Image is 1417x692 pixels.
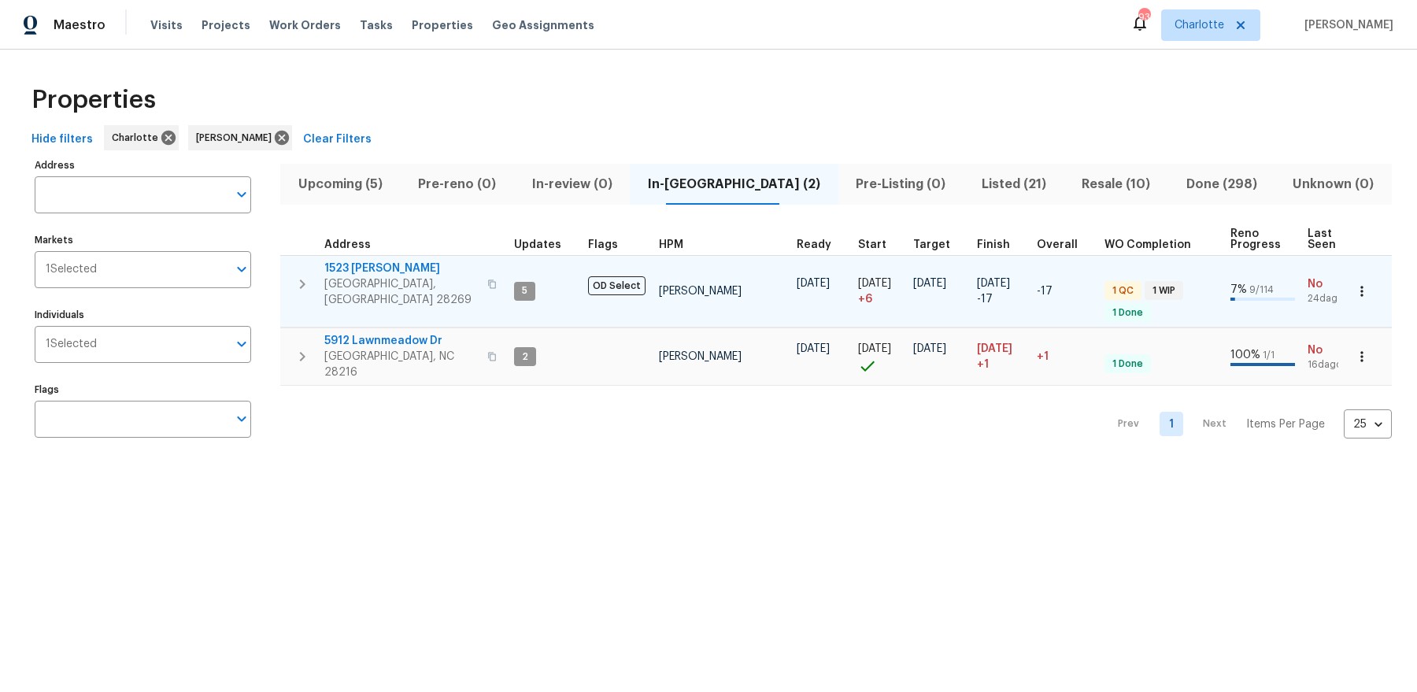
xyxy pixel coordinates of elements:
[1037,351,1049,362] span: +1
[46,263,97,276] span: 1 Selected
[1263,350,1275,360] span: 1 / 1
[492,17,594,33] span: Geo Assignments
[977,357,989,372] span: +1
[25,125,99,154] button: Hide filters
[977,278,1010,289] span: [DATE]
[659,351,742,362] span: [PERSON_NAME]
[1074,173,1159,195] span: Resale (10)
[659,239,683,250] span: HPM
[35,161,251,170] label: Address
[1249,285,1274,294] span: 9 / 114
[797,278,830,289] span: [DATE]
[516,350,535,364] span: 2
[797,239,831,250] span: Ready
[324,261,478,276] span: 1523 [PERSON_NAME]
[1178,173,1265,195] span: Done (298)
[231,408,253,430] button: Open
[360,20,393,31] span: Tasks
[1285,173,1382,195] span: Unknown (0)
[588,276,646,295] span: OD Select
[1103,395,1392,453] nav: Pagination Navigation
[290,173,390,195] span: Upcoming (5)
[1106,306,1149,320] span: 1 Done
[324,349,478,380] span: [GEOGRAPHIC_DATA], NC 28216
[188,125,292,150] div: [PERSON_NAME]
[54,17,105,33] span: Maestro
[913,239,950,250] span: Target
[324,239,371,250] span: Address
[1230,228,1281,250] span: Reno Progress
[1037,239,1078,250] span: Overall
[231,258,253,280] button: Open
[31,130,93,150] span: Hide filters
[977,239,1010,250] span: Finish
[35,235,251,245] label: Markets
[797,239,845,250] div: Earliest renovation start date (first business day after COE or Checkout)
[1037,286,1053,297] span: -17
[971,328,1030,386] td: Scheduled to finish 1 day(s) late
[852,255,907,327] td: Project started 6 days late
[104,125,179,150] div: Charlotte
[858,343,891,354] span: [DATE]
[977,343,1012,354] span: [DATE]
[231,333,253,355] button: Open
[588,239,618,250] span: Flags
[913,239,964,250] div: Target renovation project end date
[858,291,872,307] span: + 6
[524,173,620,195] span: In-review (0)
[1298,17,1393,33] span: [PERSON_NAME]
[46,338,97,351] span: 1 Selected
[659,286,742,297] span: [PERSON_NAME]
[1106,284,1140,298] span: 1 QC
[913,343,946,354] span: [DATE]
[1308,228,1336,250] span: Last Seen
[977,291,993,307] span: -17
[1175,17,1224,33] span: Charlotte
[31,92,156,108] span: Properties
[1106,357,1149,371] span: 1 Done
[409,173,504,195] span: Pre-reno (0)
[639,173,828,195] span: In-[GEOGRAPHIC_DATA] (2)
[1037,239,1092,250] div: Days past target finish date
[973,173,1054,195] span: Listed (21)
[297,125,378,154] button: Clear Filters
[1308,342,1350,358] span: No
[412,17,473,33] span: Properties
[1246,416,1325,432] p: Items Per Page
[324,276,478,308] span: [GEOGRAPHIC_DATA], [GEOGRAPHIC_DATA] 28269
[1230,284,1247,295] span: 7 %
[858,278,891,289] span: [DATE]
[514,239,561,250] span: Updates
[971,255,1030,327] td: Scheduled to finish 17 day(s) early
[1308,292,1350,305] span: 24d ago
[269,17,341,33] span: Work Orders
[202,17,250,33] span: Projects
[852,328,907,386] td: Project started on time
[1138,9,1149,25] div: 93
[858,239,886,250] span: Start
[1160,412,1183,436] a: Goto page 1
[196,130,278,146] span: [PERSON_NAME]
[913,278,946,289] span: [DATE]
[1308,276,1350,292] span: No
[324,333,478,349] span: 5912 Lawnmeadow Dr
[858,239,901,250] div: Actual renovation start date
[1030,328,1098,386] td: 1 day(s) past target finish date
[797,343,830,354] span: [DATE]
[977,239,1024,250] div: Projected renovation finish date
[35,385,251,394] label: Flags
[1146,284,1182,298] span: 1 WIP
[112,130,165,146] span: Charlotte
[1308,358,1350,372] span: 16d ago
[1030,255,1098,327] td: 17 day(s) earlier than target finish date
[1104,239,1191,250] span: WO Completion
[35,310,251,320] label: Individuals
[516,284,534,298] span: 5
[303,130,372,150] span: Clear Filters
[231,183,253,205] button: Open
[150,17,183,33] span: Visits
[1230,350,1260,361] span: 100 %
[848,173,954,195] span: Pre-Listing (0)
[1344,404,1392,445] div: 25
